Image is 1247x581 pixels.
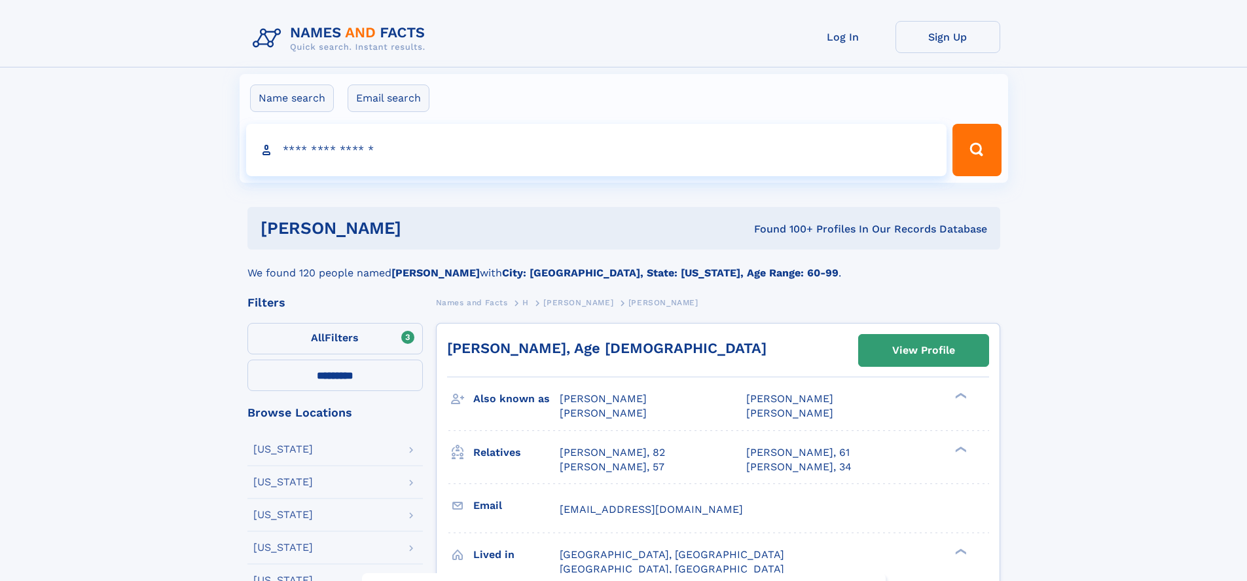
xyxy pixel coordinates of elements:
[447,340,767,356] a: [PERSON_NAME], Age [DEMOGRAPHIC_DATA]
[952,445,967,453] div: ❯
[311,331,325,344] span: All
[247,323,423,354] label: Filters
[247,297,423,309] div: Filters
[560,392,647,405] span: [PERSON_NAME]
[628,298,698,307] span: [PERSON_NAME]
[560,460,664,474] a: [PERSON_NAME], 57
[473,544,560,566] h3: Lived in
[577,222,987,236] div: Found 100+ Profiles In Our Records Database
[560,407,647,419] span: [PERSON_NAME]
[746,445,850,460] a: [PERSON_NAME], 61
[253,542,313,553] div: [US_STATE]
[253,510,313,520] div: [US_STATE]
[560,445,665,460] a: [PERSON_NAME], 82
[250,84,334,112] label: Name search
[952,392,967,400] div: ❯
[246,124,947,176] input: search input
[543,294,613,310] a: [PERSON_NAME]
[560,548,784,561] span: [GEOGRAPHIC_DATA], [GEOGRAPHIC_DATA]
[560,503,743,515] span: [EMAIL_ADDRESS][DOMAIN_NAME]
[746,392,833,405] span: [PERSON_NAME]
[791,21,895,53] a: Log In
[391,267,480,279] b: [PERSON_NAME]
[543,298,613,307] span: [PERSON_NAME]
[247,21,436,56] img: Logo Names and Facts
[952,547,967,555] div: ❯
[473,495,560,517] h3: Email
[522,298,529,307] span: H
[348,84,429,112] label: Email search
[895,21,1000,53] a: Sign Up
[253,444,313,455] div: [US_STATE]
[253,477,313,487] div: [US_STATE]
[560,563,784,575] span: [GEOGRAPHIC_DATA], [GEOGRAPHIC_DATA]
[746,407,833,419] span: [PERSON_NAME]
[247,250,1000,281] div: We found 120 people named with .
[436,294,508,310] a: Names and Facts
[746,460,852,474] a: [PERSON_NAME], 34
[892,335,955,365] div: View Profile
[247,407,423,419] div: Browse Locations
[473,441,560,464] h3: Relatives
[261,220,578,236] h1: [PERSON_NAME]
[473,388,560,410] h3: Also known as
[952,124,1001,176] button: Search Button
[859,335,988,366] a: View Profile
[522,294,529,310] a: H
[502,267,839,279] b: City: [GEOGRAPHIC_DATA], State: [US_STATE], Age Range: 60-99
